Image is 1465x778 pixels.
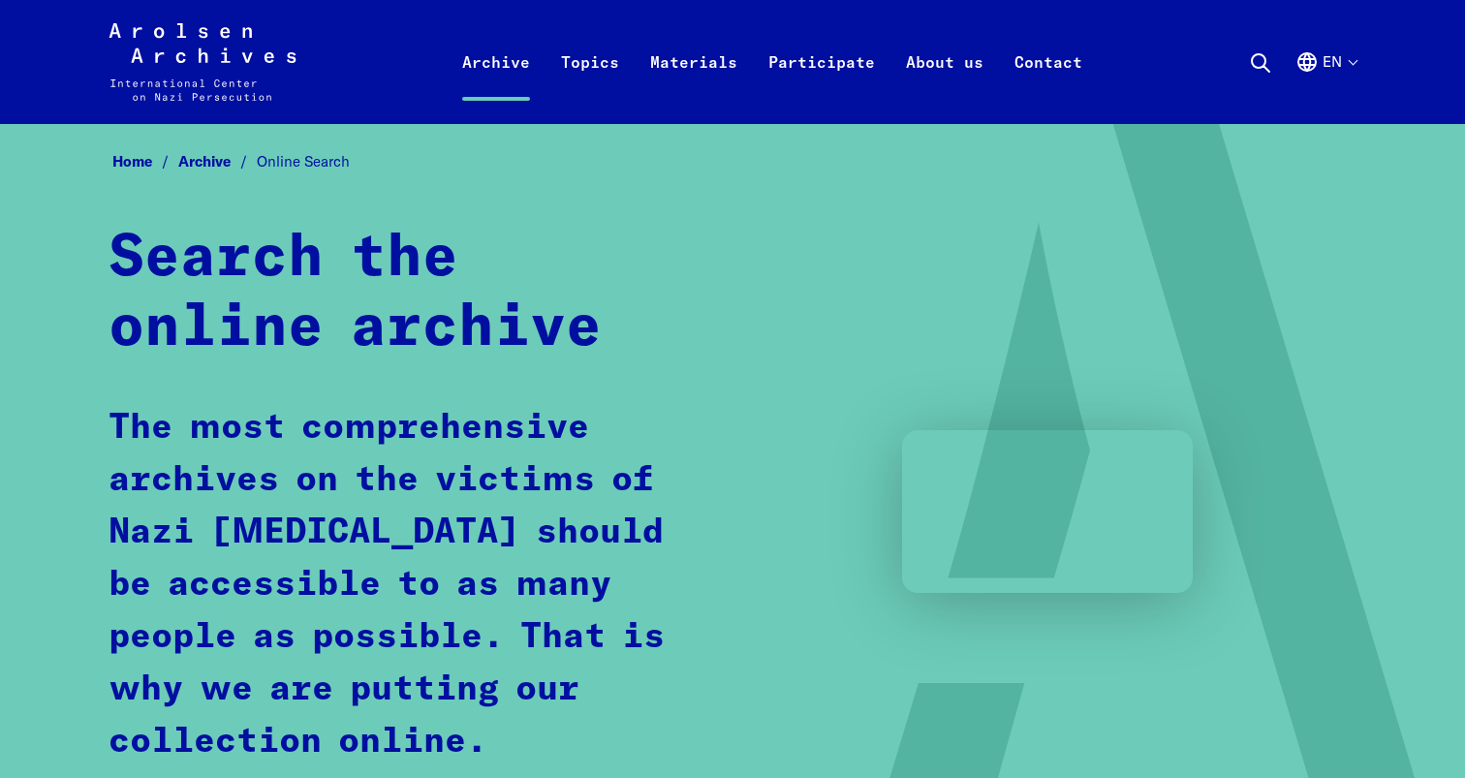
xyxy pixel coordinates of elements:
[545,47,635,124] a: Topics
[109,230,602,358] strong: Search the online archive
[635,47,753,124] a: Materials
[753,47,890,124] a: Participate
[109,402,699,768] p: The most comprehensive archives on the victims of Nazi [MEDICAL_DATA] should be accessible to as ...
[109,147,1357,177] nav: Breadcrumb
[112,152,178,171] a: Home
[257,152,350,171] span: Online Search
[447,47,545,124] a: Archive
[890,47,999,124] a: About us
[447,23,1098,101] nav: Primary
[1295,50,1356,120] button: English, language selection
[999,47,1098,124] a: Contact
[178,152,257,171] a: Archive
